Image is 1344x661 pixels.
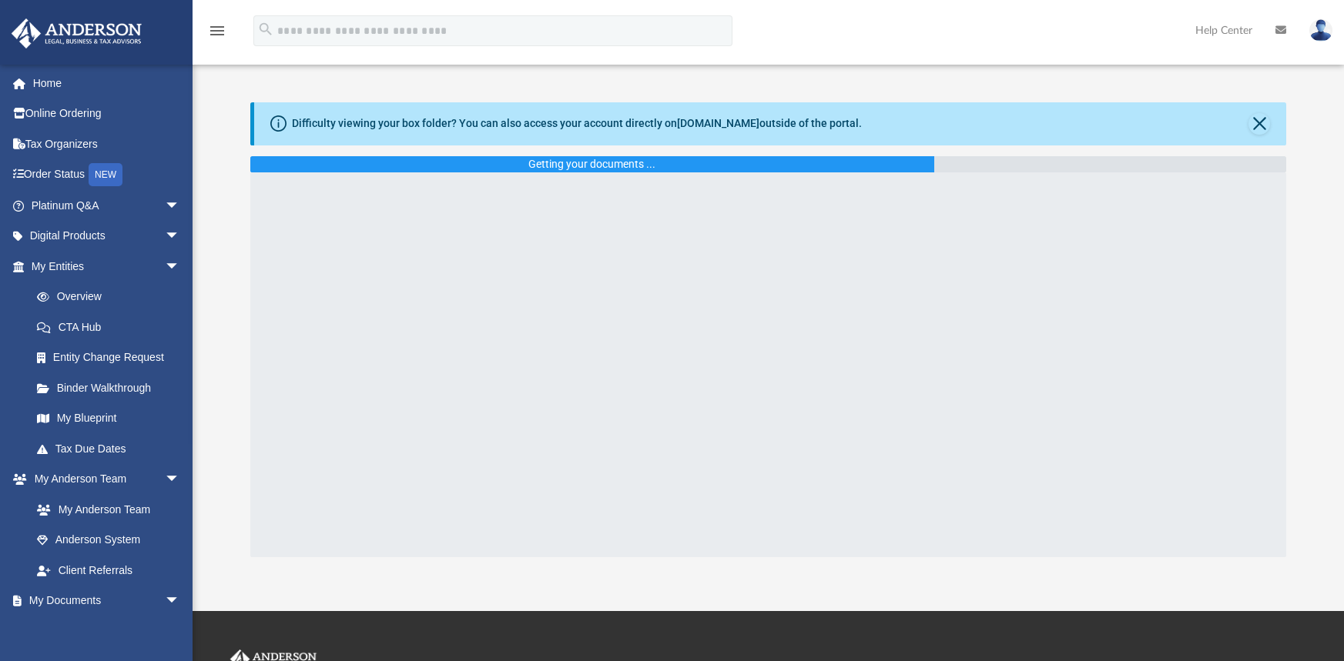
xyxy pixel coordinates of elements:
[165,190,196,222] span: arrow_drop_down
[11,251,203,282] a: My Entitiesarrow_drop_down
[22,372,203,403] a: Binder Walkthrough
[528,156,655,172] div: Getting your documents ...
[257,21,274,38] i: search
[11,190,203,221] a: Platinum Q&Aarrow_drop_down
[22,403,196,434] a: My Blueprint
[1309,19,1332,42] img: User Pic
[11,221,203,252] a: Digital Productsarrow_drop_down
[11,98,203,129] a: Online Ordering
[22,555,196,586] a: Client Referrals
[89,163,122,186] div: NEW
[22,433,203,464] a: Tax Due Dates
[11,464,196,495] a: My Anderson Teamarrow_drop_down
[11,159,203,191] a: Order StatusNEW
[11,586,196,616] a: My Documentsarrow_drop_down
[22,494,188,525] a: My Anderson Team
[677,117,759,129] a: [DOMAIN_NAME]
[22,282,203,312] a: Overview
[208,29,226,40] a: menu
[1248,113,1270,135] button: Close
[22,342,203,373] a: Entity Change Request
[11,68,203,98] a: Home
[165,586,196,617] span: arrow_drop_down
[165,251,196,282] span: arrow_drop_down
[165,464,196,496] span: arrow_drop_down
[22,525,196,556] a: Anderson System
[165,221,196,252] span: arrow_drop_down
[7,18,146,48] img: Anderson Advisors Platinum Portal
[11,129,203,159] a: Tax Organizers
[22,312,203,342] a: CTA Hub
[292,115,862,132] div: Difficulty viewing your box folder? You can also access your account directly on outside of the p...
[208,22,226,40] i: menu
